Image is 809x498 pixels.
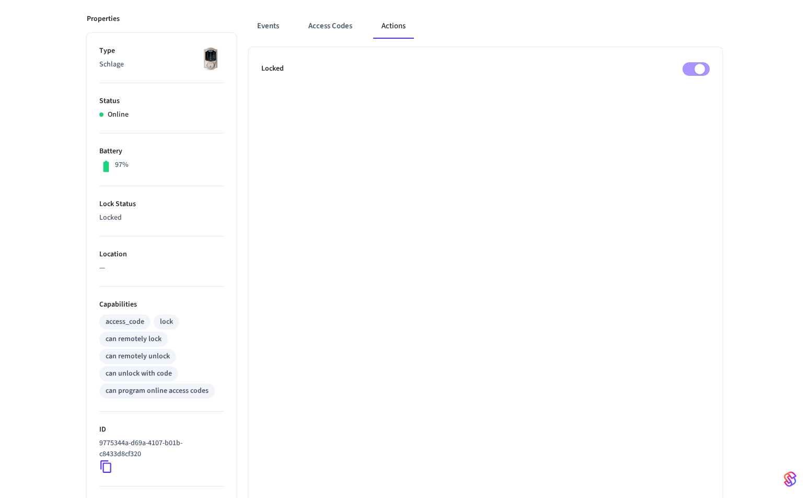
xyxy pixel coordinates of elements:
div: can remotely lock [106,334,161,345]
p: Properties [87,14,120,25]
div: lock [160,316,173,327]
img: Schlage Sense Smart Deadbolt with Camelot Trim, Front [198,46,224,72]
p: Schlage [99,59,224,70]
img: SeamLogoGradient.69752ec5.svg [784,471,796,488]
div: can unlock with code [106,368,172,379]
button: Access Codes [300,14,361,39]
p: Type [99,46,224,56]
p: 9775344a-d69a-4107-b01b-c8433d8cf320 [99,438,219,460]
p: Lock Status [99,199,224,210]
p: Status [99,96,224,107]
div: can remotely unlock [106,351,170,362]
p: — [99,263,224,274]
p: ID [99,424,224,435]
p: Location [99,249,224,260]
p: Battery [99,146,224,157]
button: Events [249,14,287,39]
button: Actions [373,14,414,39]
div: access_code [106,316,144,327]
p: Locked [99,212,224,223]
div: ant example [249,14,722,39]
p: Capabilities [99,299,224,310]
div: can program online access codes [106,386,209,397]
p: Online [108,109,129,120]
p: Locked [261,63,284,74]
p: 97% [115,160,129,171]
